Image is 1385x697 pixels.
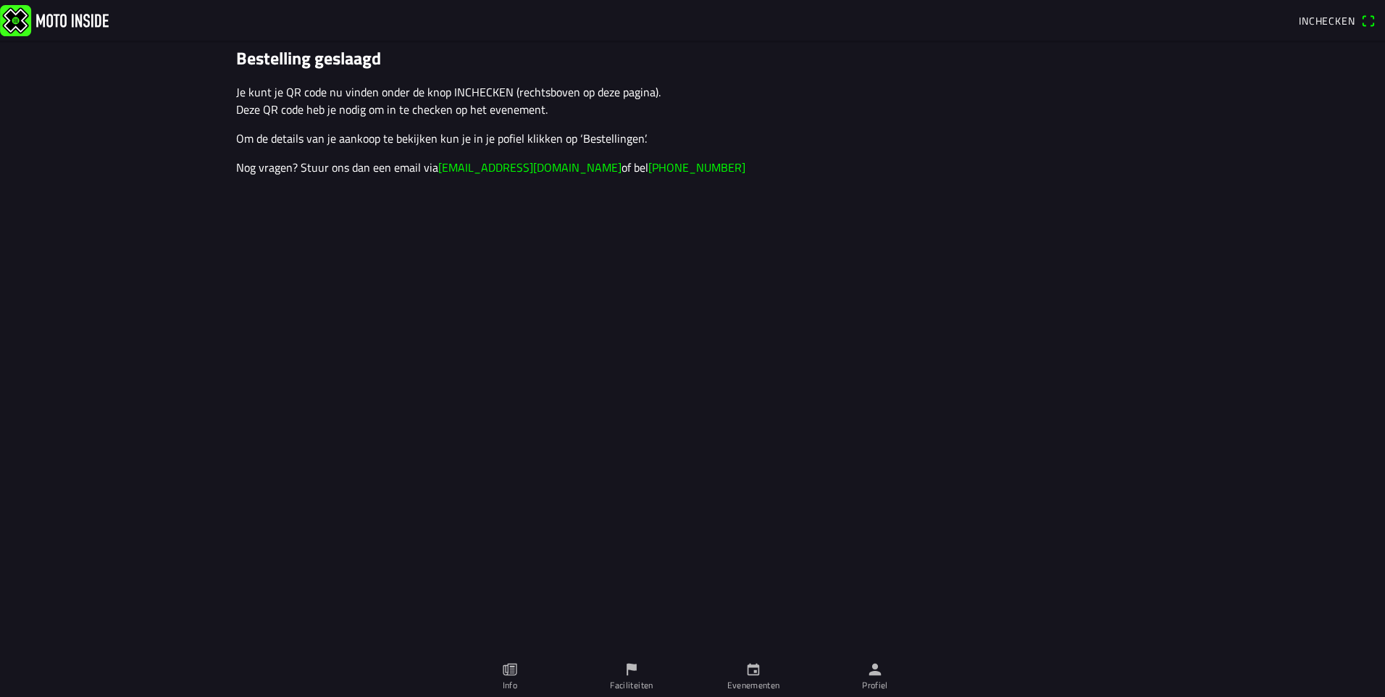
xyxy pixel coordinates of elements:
ion-icon: calendar [745,661,761,677]
ion-label: Profiel [862,679,888,692]
p: Om de details van je aankoop te bekijken kun je in je pofiel klikken op ‘Bestellingen’. [236,130,1149,147]
ion-label: Faciliteiten [610,679,653,692]
ion-icon: person [867,661,883,677]
ion-icon: paper [502,661,518,677]
a: [PHONE_NUMBER] [648,159,745,176]
a: Incheckenqr scanner [1292,8,1382,33]
p: Je kunt je QR code nu vinden onder de knop INCHECKEN (rechtsboven op deze pagina). Deze QR code h... [236,83,1149,118]
span: Inchecken [1299,13,1355,28]
a: [EMAIL_ADDRESS][DOMAIN_NAME] [438,159,622,176]
ion-icon: flag [624,661,640,677]
p: Nog vragen? Stuur ons dan een email via of bel [236,159,1149,176]
ion-label: Evenementen [727,679,780,692]
h1: Bestelling geslaagd [236,48,1149,69]
ion-label: Info [503,679,517,692]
